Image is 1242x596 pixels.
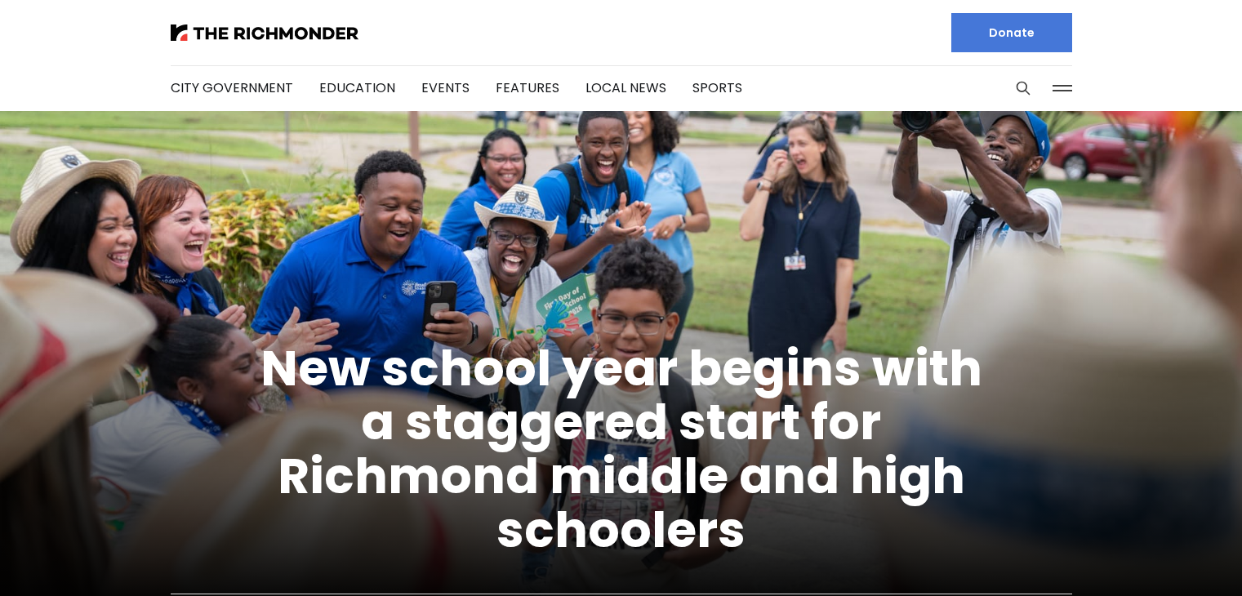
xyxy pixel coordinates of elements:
[951,13,1072,52] a: Donate
[319,78,395,97] a: Education
[1011,76,1035,100] button: Search this site
[1104,516,1242,596] iframe: portal-trigger
[496,78,559,97] a: Features
[692,78,742,97] a: Sports
[171,78,293,97] a: City Government
[260,334,982,564] a: New school year begins with a staggered start for Richmond middle and high schoolers
[421,78,470,97] a: Events
[171,24,358,41] img: The Richmonder
[585,78,666,97] a: Local News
